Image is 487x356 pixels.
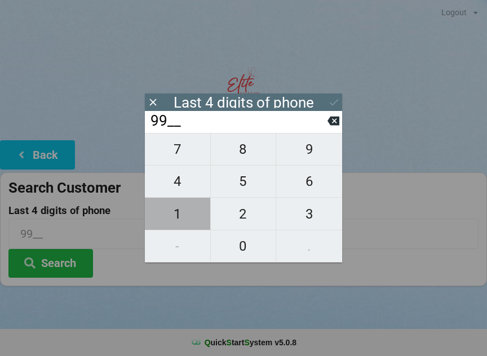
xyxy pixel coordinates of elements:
span: 1 [145,202,210,226]
span: 8 [211,137,276,161]
button: 7 [145,133,211,166]
button: 9 [276,133,342,166]
span: 7 [145,137,210,161]
span: 0 [211,234,276,258]
span: 2 [211,202,276,226]
span: 6 [276,170,342,193]
button: 8 [211,133,277,166]
button: 3 [276,198,342,230]
span: 5 [211,170,276,193]
span: 3 [276,202,342,226]
span: 9 [276,137,342,161]
div: Last 4 digits of phone [174,97,314,108]
button: 0 [211,230,277,262]
button: 2 [211,198,277,230]
button: 6 [276,166,342,198]
button: 1 [145,198,211,230]
span: 4 [145,170,210,193]
button: 5 [211,166,277,198]
button: 4 [145,166,211,198]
